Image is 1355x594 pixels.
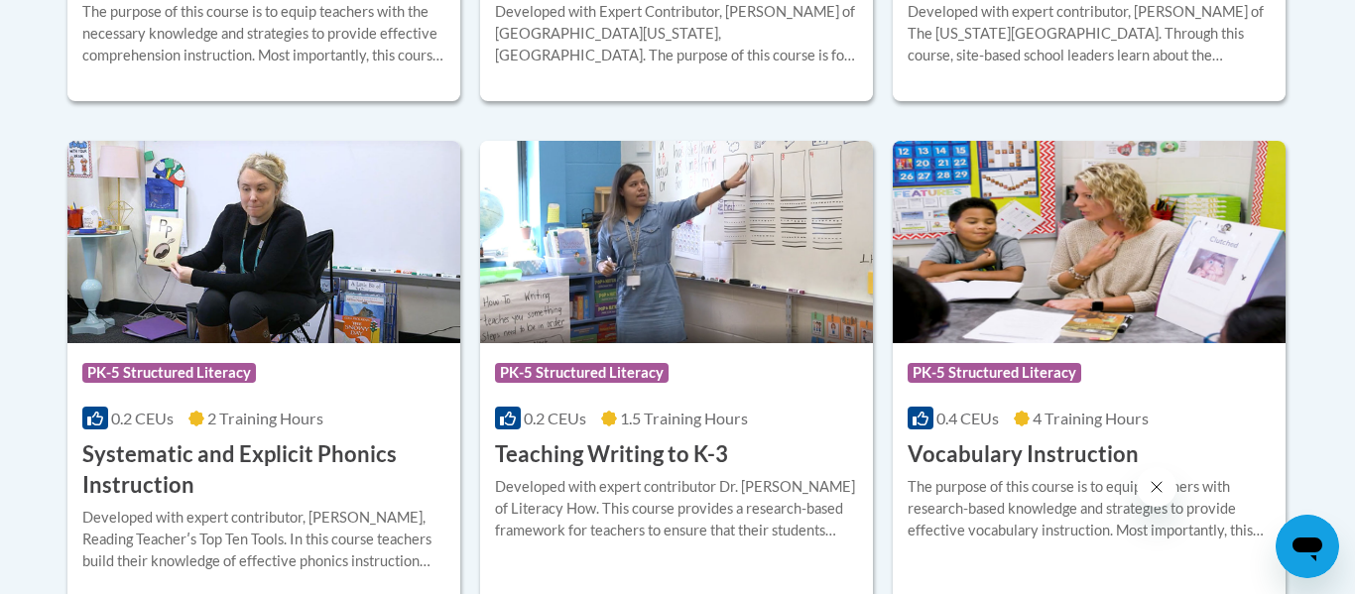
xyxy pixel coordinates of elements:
[893,141,1286,343] img: Course Logo
[82,507,445,572] div: Developed with expert contributor, [PERSON_NAME], Reading Teacherʹs Top Ten Tools. In this course...
[12,14,161,30] span: Hi. How can we help?
[908,363,1081,383] span: PK-5 Structured Literacy
[111,409,174,427] span: 0.2 CEUs
[495,476,858,541] div: Developed with expert contributor Dr. [PERSON_NAME] of Literacy How. This course provides a resea...
[82,363,256,383] span: PK-5 Structured Literacy
[480,141,873,343] img: Course Logo
[936,409,999,427] span: 0.4 CEUs
[524,409,586,427] span: 0.2 CEUs
[495,439,728,470] h3: Teaching Writing to K-3
[1137,467,1176,507] iframe: Close message
[82,439,445,501] h3: Systematic and Explicit Phonics Instruction
[908,476,1271,541] div: The purpose of this course is to equip teachers with research-based knowledge and strategies to p...
[82,1,445,66] div: The purpose of this course is to equip teachers with the necessary knowledge and strategies to pr...
[908,1,1271,66] div: Developed with expert contributor, [PERSON_NAME] of The [US_STATE][GEOGRAPHIC_DATA]. Through this...
[207,409,323,427] span: 2 Training Hours
[67,141,460,343] img: Course Logo
[1033,409,1149,427] span: 4 Training Hours
[495,1,858,66] div: Developed with Expert Contributor, [PERSON_NAME] of [GEOGRAPHIC_DATA][US_STATE], [GEOGRAPHIC_DATA...
[495,363,669,383] span: PK-5 Structured Literacy
[908,439,1139,470] h3: Vocabulary Instruction
[620,409,748,427] span: 1.5 Training Hours
[1276,515,1339,578] iframe: Button to launch messaging window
